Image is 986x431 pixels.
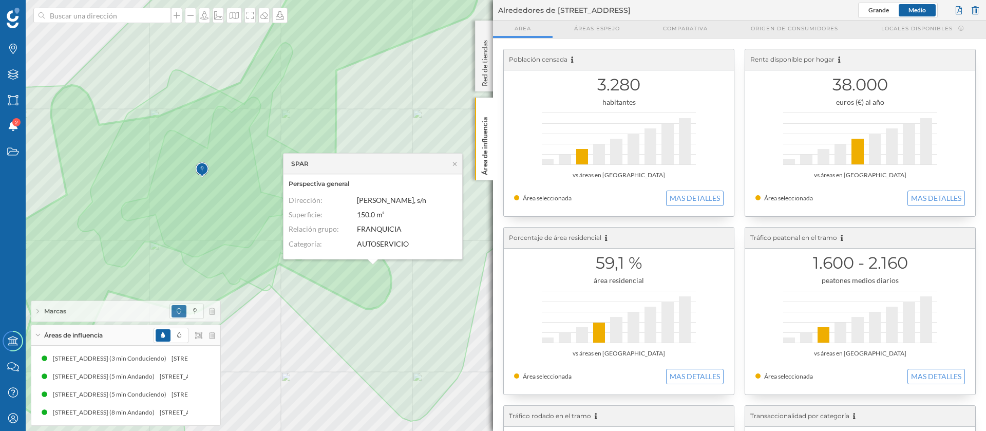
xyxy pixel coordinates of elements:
[289,239,322,248] span: Categoría:
[755,348,965,359] div: vs áreas en [GEOGRAPHIC_DATA]
[357,196,426,204] span: [PERSON_NAME], s/n
[514,75,724,95] h1: 3.280
[666,369,724,384] button: MAS DETALLES
[745,228,975,249] div: Tráfico peatonal en el tramo
[666,191,724,206] button: MAS DETALLES
[196,160,208,180] img: Marker
[514,348,724,359] div: vs áreas en [GEOGRAPHIC_DATA]
[745,406,975,427] div: Transaccionalidad por categoría
[663,25,708,32] span: Comparativa
[159,371,266,382] div: [STREET_ADDRESS] (5 min Andando)
[881,25,953,32] span: Locales disponibles
[15,117,18,127] span: 2
[868,6,889,14] span: Grande
[480,36,490,86] p: Red de tiendas
[751,25,838,32] span: Origen de consumidores
[764,194,813,202] span: Área seleccionada
[44,331,103,340] span: Áreas de influencia
[289,196,323,204] span: Dirección:
[755,170,965,180] div: vs áreas en [GEOGRAPHIC_DATA]
[764,372,813,380] span: Área seleccionada
[52,353,171,364] div: [STREET_ADDRESS] (3 min Conduciendo)
[480,113,490,175] p: Área de influencia
[504,228,734,249] div: Porcentaje de área residencial
[574,25,620,32] span: Áreas espejo
[52,389,171,400] div: [STREET_ADDRESS] (5 min Conduciendo)
[755,75,965,95] h1: 38.000
[52,371,159,382] div: [STREET_ADDRESS] (5 min Andando)
[52,407,159,418] div: [STREET_ADDRESS] (8 min Andando)
[289,210,323,219] span: Superficie:
[504,406,734,427] div: Tráfico rodado en el tramo
[21,7,57,16] span: Soporte
[514,253,724,273] h1: 59,1 %
[171,389,290,400] div: [STREET_ADDRESS] (5 min Conduciendo)
[755,275,965,286] div: peatones medios diarios
[171,353,290,364] div: [STREET_ADDRESS] (3 min Conduciendo)
[907,369,965,384] button: MAS DETALLES
[289,179,457,189] h6: Perspectiva general
[755,253,965,273] h1: 1.600 - 2.160
[523,194,572,202] span: Área seleccionada
[745,49,975,70] div: Renta disponible por hogar
[514,275,724,286] div: área residencial
[357,239,409,248] span: AUTOSERVICIO
[515,25,531,32] span: Area
[289,225,339,234] span: Relación grupo:
[357,225,402,234] span: FRANQUICIA
[523,372,572,380] span: Área seleccionada
[159,407,266,418] div: [STREET_ADDRESS] (8 min Andando)
[504,49,734,70] div: Población censada
[498,5,631,15] span: Alrededores de [STREET_ADDRESS]
[514,97,724,107] div: habitantes
[755,97,965,107] div: euros (€) al año
[291,159,309,168] span: SPAR
[908,6,926,14] span: Medio
[907,191,965,206] button: MAS DETALLES
[514,170,724,180] div: vs áreas en [GEOGRAPHIC_DATA]
[7,8,20,28] img: Geoblink Logo
[357,210,385,219] span: 150.0 m²
[44,307,66,316] span: Marcas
